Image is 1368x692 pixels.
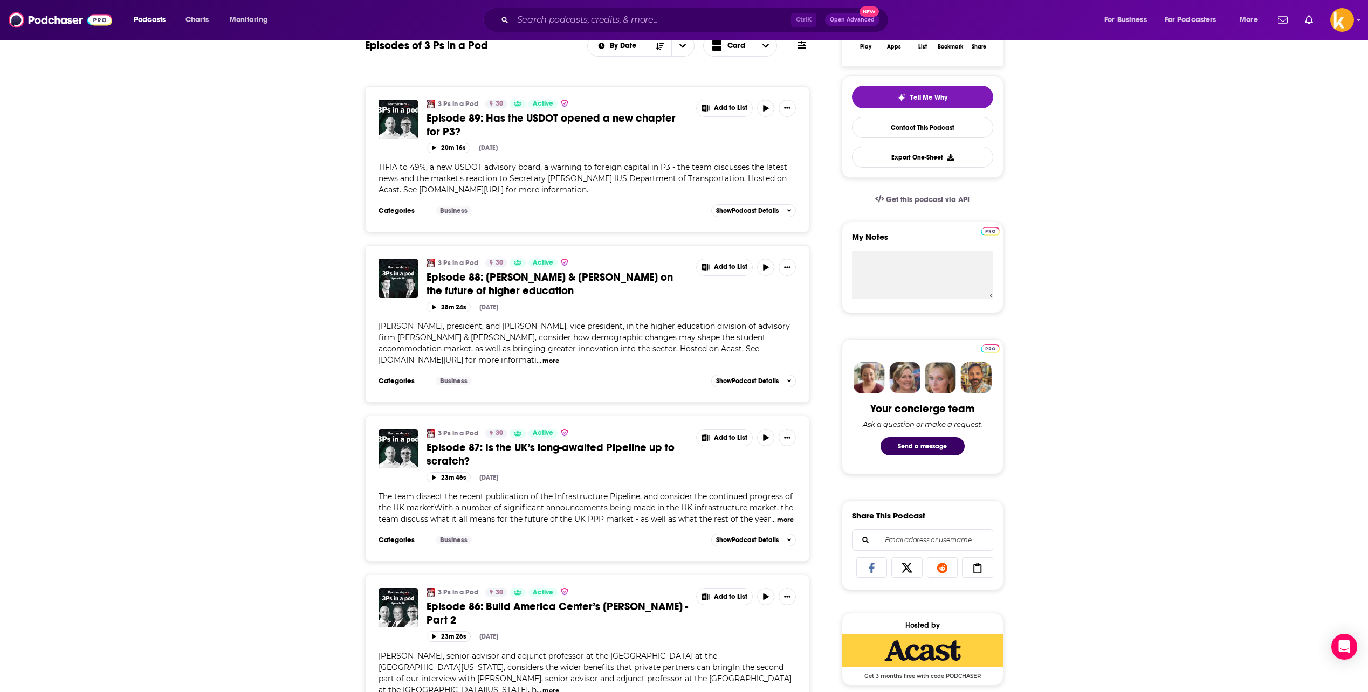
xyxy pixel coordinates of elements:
[1104,12,1147,27] span: For Business
[533,258,553,268] span: Active
[716,536,779,544] span: Show Podcast Details
[438,588,478,597] a: 3 Ps in a Pod
[889,362,920,393] img: Barbara Profile
[496,587,503,598] span: 30
[185,12,209,27] span: Charts
[697,259,753,275] button: Show More Button
[436,536,472,544] a: Business
[588,42,649,50] button: open menu
[779,259,796,276] button: Show More Button
[842,621,1003,630] div: Hosted by
[230,12,268,27] span: Monitoring
[485,429,507,438] a: 30
[513,11,791,29] input: Search podcasts, credits, & more...
[560,99,569,108] img: verified Badge
[716,377,779,385] span: Show Podcast Details
[852,510,925,521] h3: Share This Podcast
[842,667,1003,680] span: Get 3 months free with code PODCHASER
[886,195,970,204] span: Get this podcast via API
[379,377,427,385] h3: Categories
[1232,11,1271,29] button: open menu
[697,100,753,116] button: Show More Button
[1330,8,1354,32] span: Logged in as sshawan
[842,634,1003,679] a: Acast Deal: Get 3 months free with code PODCHASER
[496,428,503,439] span: 30
[714,263,747,271] span: Add to List
[887,44,901,50] div: Apps
[528,429,558,438] a: Active
[856,557,888,578] a: Share on Facebook
[703,35,778,57] button: Choose View
[1158,11,1232,29] button: open menu
[427,631,471,641] button: 23m 26s
[427,600,689,627] a: Episode 86: Build America Center’s [PERSON_NAME] - Part 2
[436,377,472,385] a: Business
[379,162,787,195] span: TIFIA to 49%, a new USDOT advisory board, a warning to foreign capital in P3 - the team discusses...
[560,258,569,267] img: verified Badge
[379,429,418,468] img: Episode 87: Is the UK’s long-awaited Pipeline up to scratch?
[711,534,796,546] button: ShowPodcast Details
[533,587,553,598] span: Active
[126,11,180,29] button: open menu
[427,302,471,312] button: 28m 24s
[379,588,418,627] img: Episode 86: Build America Center’s Sam Beydoun - Part 2
[727,42,745,50] span: Card
[542,356,559,365] button: more
[379,100,418,139] img: Episode 89: Has the USDOT opened a new chapter for P3?
[427,441,675,468] span: Episode 87: Is the UK’s long-awaited Pipeline up to scratch?
[711,375,796,387] button: ShowPodcast Details
[825,13,879,26] button: Open AdvancedNew
[134,12,166,27] span: Podcasts
[427,441,689,468] a: Episode 87: Is the UK’s long-awaited Pipeline up to scratch?
[671,36,694,56] button: open menu
[427,429,435,438] img: 3 Ps in a Pod
[981,344,1000,353] img: Podchaser Pro
[436,206,472,215] a: Business
[438,100,478,108] a: 3 Ps in a Pod
[925,362,956,393] img: Jules Profile
[1274,11,1292,29] a: Show notifications dropdown
[533,428,553,439] span: Active
[870,402,974,416] div: Your concierge team
[479,633,498,640] div: [DATE]
[852,529,993,551] div: Search followers
[791,13,816,27] span: Ctrl K
[479,144,498,151] div: [DATE]
[860,6,879,17] span: New
[852,86,993,108] button: tell me why sparkleTell Me Why
[560,587,569,596] img: verified Badge
[528,259,558,267] a: Active
[427,271,673,297] span: Episode 88: [PERSON_NAME] & [PERSON_NAME] on the future of higher education
[427,259,435,267] a: 3 Ps in a Pod
[438,259,478,267] a: 3 Ps in a Pod
[427,112,689,139] a: Episode 89: Has the USDOT opened a new chapter for P3?
[560,428,569,437] img: verified Badge
[496,258,503,268] span: 30
[779,429,796,446] button: Show More Button
[1240,12,1258,27] span: More
[427,472,471,482] button: 23m 46s
[697,589,753,605] button: Show More Button
[960,362,992,393] img: Jon Profile
[716,207,779,214] span: Show Podcast Details
[854,362,885,393] img: Sydney Profile
[427,271,689,297] a: Episode 88: [PERSON_NAME] & [PERSON_NAME] on the future of higher education
[1301,11,1317,29] a: Show notifications dropdown
[777,515,794,524] button: more
[493,8,899,32] div: Search podcasts, credits, & more...
[427,100,435,108] img: 3 Ps in a Pod
[714,104,747,112] span: Add to List
[379,206,427,215] h3: Categories
[9,10,112,30] img: Podchaser - Follow, Share and Rate Podcasts
[1165,12,1216,27] span: For Podcasters
[1097,11,1160,29] button: open menu
[927,557,958,578] a: Share on Reddit
[881,437,965,455] button: Send a message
